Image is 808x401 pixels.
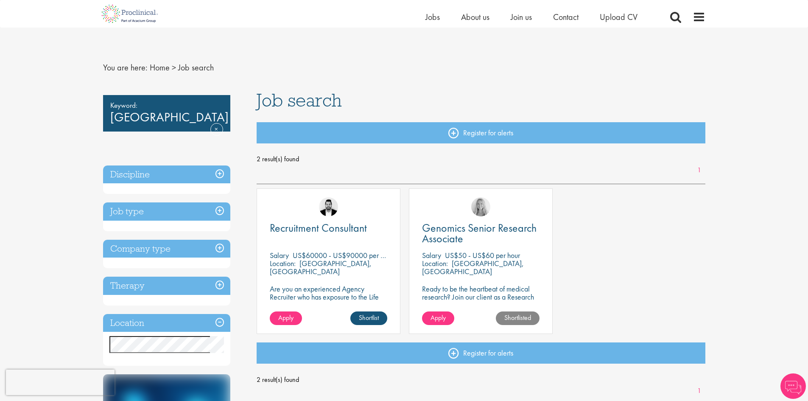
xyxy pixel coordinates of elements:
[103,277,230,295] h3: Therapy
[110,99,223,111] span: Keyword:
[270,285,387,317] p: Are you an experienced Agency Recruiter who has exposure to the Life Sciences market and looking ...
[270,311,302,325] a: Apply
[103,95,230,132] div: [GEOGRAPHIC_DATA]
[6,370,115,395] iframe: reCAPTCHA
[257,153,705,165] span: 2 result(s) found
[103,314,230,332] h3: Location
[103,240,230,258] h3: Company type
[780,373,806,399] img: Chatbot
[257,342,705,364] a: Register for alerts
[150,62,170,73] a: breadcrumb link
[257,373,705,386] span: 2 result(s) found
[422,258,524,276] p: [GEOGRAPHIC_DATA], [GEOGRAPHIC_DATA]
[293,250,400,260] p: US$60000 - US$90000 per annum
[350,311,387,325] a: Shortlist
[257,122,705,143] a: Register for alerts
[103,165,230,184] h3: Discipline
[422,285,540,317] p: Ready to be the heartbeat of medical research? Join our client as a Research Associate and assist...
[178,62,214,73] span: Job search
[693,386,705,396] a: 1
[496,311,540,325] a: Shortlisted
[270,223,387,233] a: Recruitment Consultant
[278,313,294,322] span: Apply
[422,250,441,260] span: Salary
[422,221,537,246] span: Genomics Senior Research Associate
[422,223,540,244] a: Genomics Senior Research Associate
[693,165,705,175] a: 1
[103,202,230,221] h3: Job type
[270,221,367,235] span: Recruitment Consultant
[270,250,289,260] span: Salary
[425,11,440,22] a: Jobs
[511,11,532,22] a: Join us
[210,123,223,148] a: Remove
[445,250,520,260] p: US$50 - US$60 per hour
[172,62,176,73] span: >
[422,311,454,325] a: Apply
[471,197,490,216] img: Shannon Briggs
[600,11,637,22] a: Upload CV
[553,11,579,22] a: Contact
[257,89,342,112] span: Job search
[319,197,338,216] img: Ross Wilkings
[270,258,372,276] p: [GEOGRAPHIC_DATA], [GEOGRAPHIC_DATA]
[422,258,448,268] span: Location:
[431,313,446,322] span: Apply
[103,62,148,73] span: You are here:
[270,258,296,268] span: Location:
[461,11,489,22] a: About us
